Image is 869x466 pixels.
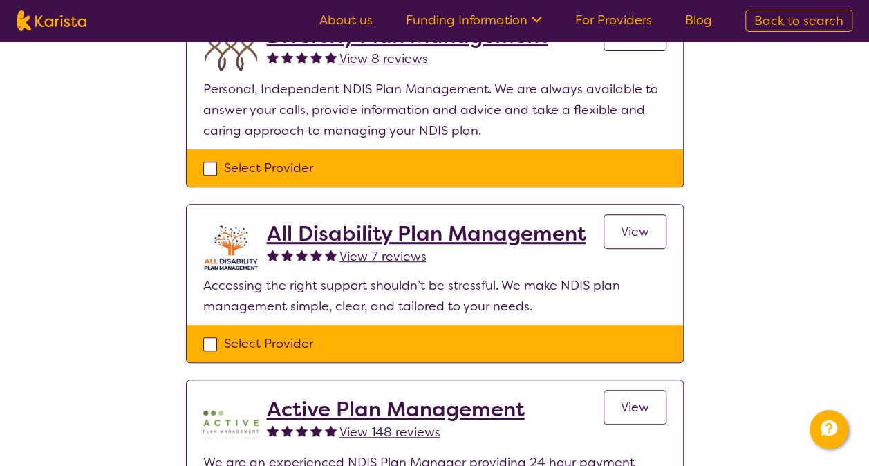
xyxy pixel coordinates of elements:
[281,249,293,261] img: fullstar
[203,79,666,141] p: Personal, Independent NDIS Plan Management. We are always available to answer your calls, provide...
[325,51,337,63] img: fullstar
[203,275,666,317] p: Accessing the right support shouldn’t be stressful. We make NDIS plan management simple, clear, a...
[267,397,525,422] a: Active Plan Management
[281,51,293,63] img: fullstar
[754,12,843,29] span: Back to search
[267,425,279,436] img: fullstar
[575,12,652,28] a: For Providers
[339,422,440,442] a: View 148 reviews
[203,221,259,275] img: at5vqv0lot2lggohlylh.jpg
[281,425,293,436] img: fullstar
[685,12,712,28] a: Blog
[325,425,337,436] img: fullstar
[203,24,259,79] img: duqvjtfkvnzb31ymex15.png
[339,246,427,267] a: View 7 reviews
[621,399,649,416] span: View
[203,397,259,452] img: pypzb5qm7jexfhutod0x.png
[339,48,428,69] a: View 8 reviews
[296,249,308,261] img: fullstar
[745,10,852,32] a: Back to search
[604,214,666,249] a: View
[339,50,428,67] span: View 8 reviews
[319,12,373,28] a: About us
[267,221,586,246] a: All Disability Plan Management
[339,424,440,440] span: View 148 reviews
[339,248,427,265] span: View 7 reviews
[810,410,848,449] button: Channel Menu
[267,249,279,261] img: fullstar
[406,12,542,28] a: Funding Information
[296,51,308,63] img: fullstar
[267,51,279,63] img: fullstar
[325,249,337,261] img: fullstar
[310,425,322,436] img: fullstar
[296,425,308,436] img: fullstar
[310,249,322,261] img: fullstar
[621,223,649,240] span: View
[604,390,666,425] a: View
[17,10,86,31] img: Karista logo
[310,51,322,63] img: fullstar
